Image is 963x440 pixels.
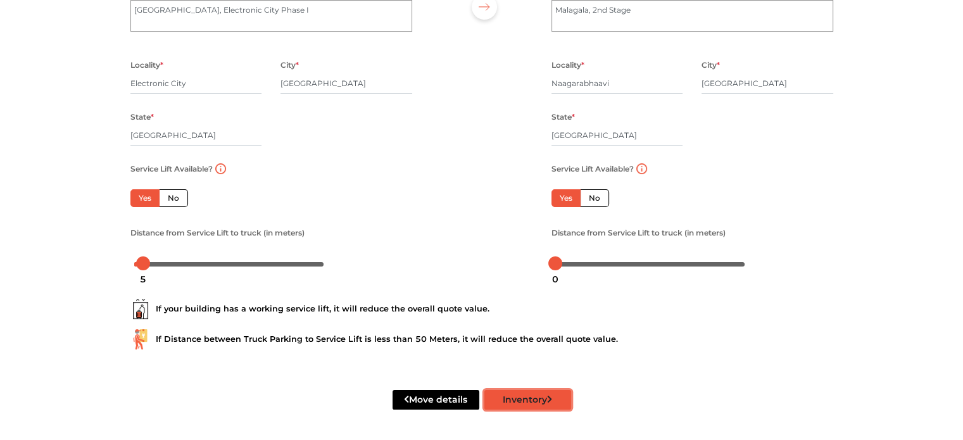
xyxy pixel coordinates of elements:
[393,390,479,410] button: Move details
[130,299,151,319] img: ...
[551,57,584,73] label: Locality
[130,329,151,349] img: ...
[130,299,833,319] div: If your building has a working service lift, it will reduce the overall quote value.
[130,109,154,125] label: State
[280,57,299,73] label: City
[551,189,581,207] label: Yes
[551,161,634,177] label: Service Lift Available?
[130,189,160,207] label: Yes
[551,225,726,241] label: Distance from Service Lift to truck (in meters)
[130,329,833,349] div: If Distance between Truck Parking to Service Lift is less than 50 Meters, it will reduce the over...
[130,57,163,73] label: Locality
[159,189,188,207] label: No
[484,390,571,410] button: Inventory
[551,109,575,125] label: State
[135,268,151,290] div: 5
[130,161,213,177] label: Service Lift Available?
[547,268,563,290] div: 0
[580,189,609,207] label: No
[130,225,305,241] label: Distance from Service Lift to truck (in meters)
[702,57,720,73] label: City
